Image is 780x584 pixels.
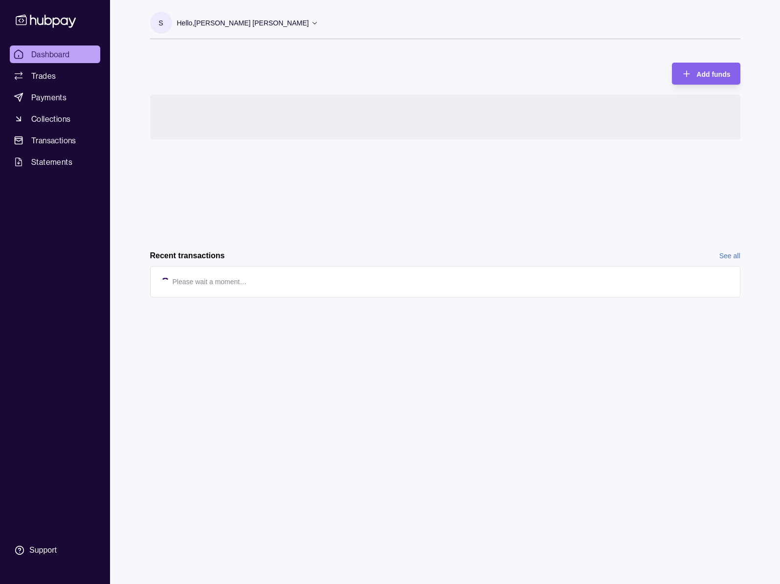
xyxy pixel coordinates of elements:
span: Collections [31,113,70,125]
span: Dashboard [31,48,70,60]
p: S [158,18,163,28]
a: Support [10,540,100,561]
a: Trades [10,67,100,85]
a: Dashboard [10,45,100,63]
span: Statements [31,156,72,168]
span: Payments [31,91,67,103]
a: Collections [10,110,100,128]
span: Add funds [696,70,730,78]
a: Payments [10,89,100,106]
a: Statements [10,153,100,171]
a: Transactions [10,132,100,149]
button: Add funds [672,63,740,85]
span: Transactions [31,135,76,146]
h2: Recent transactions [150,250,225,261]
p: Please wait a moment… [173,276,247,287]
span: Trades [31,70,56,82]
a: See all [719,250,740,261]
div: Support [29,545,57,556]
p: Hello, [PERSON_NAME] [PERSON_NAME] [177,18,309,28]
